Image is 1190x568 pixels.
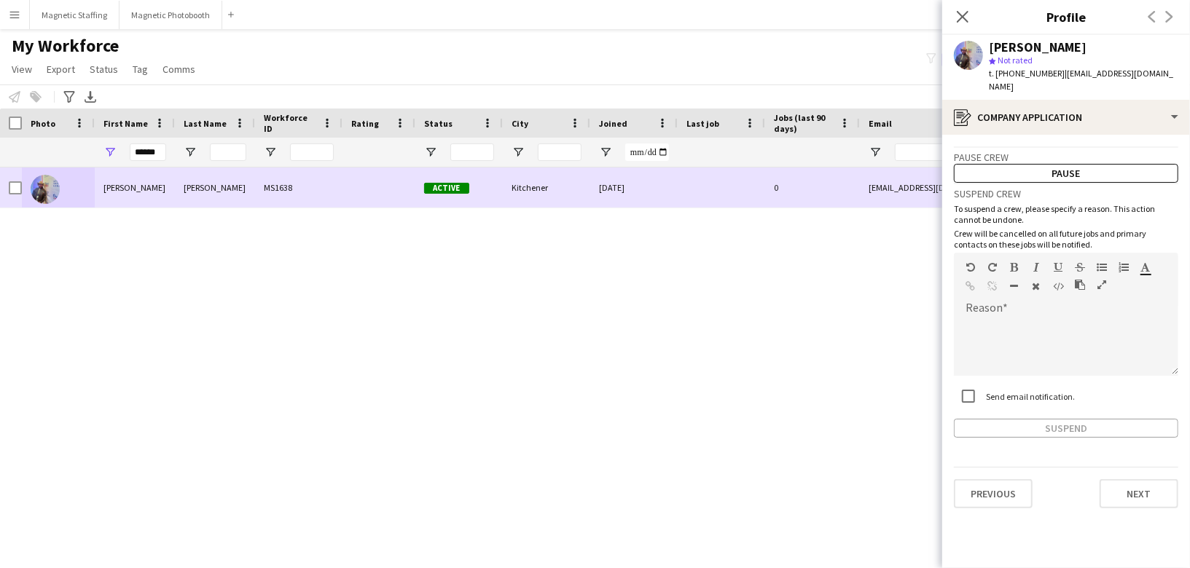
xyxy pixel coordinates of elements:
[1075,261,1085,273] button: Strikethrough
[512,146,525,159] button: Open Filter Menu
[625,143,669,161] input: Joined Filter Input
[954,187,1178,200] h3: Suspend crew
[95,167,175,208] div: [PERSON_NAME]
[1009,280,1019,292] button: Horizontal Line
[895,143,1143,161] input: Email Filter Input
[1053,280,1063,292] button: HTML Code
[599,146,612,159] button: Open Filter Menu
[41,60,81,79] a: Export
[1009,261,1019,273] button: Bold
[774,112,834,134] span: Jobs (last 90 days)
[998,55,1033,66] span: Not rated
[30,1,120,29] button: Magnetic Staffing
[989,68,1065,79] span: t. [PHONE_NUMBER]
[12,63,32,76] span: View
[954,151,1178,164] h3: Pause crew
[989,41,1087,54] div: [PERSON_NAME]
[942,7,1190,26] h3: Profile
[1097,279,1107,291] button: Fullscreen
[84,60,124,79] a: Status
[130,143,166,161] input: First Name Filter Input
[1075,279,1085,291] button: Paste as plain text
[6,60,38,79] a: View
[686,118,719,129] span: Last job
[450,143,494,161] input: Status Filter Input
[290,143,334,161] input: Workforce ID Filter Input
[12,35,119,57] span: My Workforce
[157,60,201,79] a: Comms
[264,112,316,134] span: Workforce ID
[1031,261,1041,273] button: Italic
[966,261,976,273] button: Undo
[1140,261,1151,273] button: Text Color
[120,1,222,29] button: Magnetic Photobooth
[60,88,78,106] app-action-btn: Advanced filters
[1031,280,1041,292] button: Clear Formatting
[127,60,154,79] a: Tag
[1097,261,1107,273] button: Unordered List
[869,118,892,129] span: Email
[987,261,998,273] button: Redo
[424,118,453,129] span: Status
[210,143,246,161] input: Last Name Filter Input
[954,479,1033,508] button: Previous
[989,68,1173,92] span: | [EMAIL_ADDRESS][DOMAIN_NAME]
[983,391,1075,402] label: Send email notification.
[869,146,882,159] button: Open Filter Menu
[31,118,55,129] span: Photo
[163,63,195,76] span: Comms
[255,167,342,208] div: MS1638
[503,167,590,208] div: Kitchener
[103,146,117,159] button: Open Filter Menu
[103,118,148,129] span: First Name
[538,143,582,161] input: City Filter Input
[954,228,1178,250] p: Crew will be cancelled on all future jobs and primary contacts on these jobs will be notified.
[954,203,1178,225] p: To suspend a crew, please specify a reason. This action cannot be undone.
[1119,261,1129,273] button: Ordered List
[264,146,277,159] button: Open Filter Menu
[954,164,1178,183] button: Pause
[1053,261,1063,273] button: Underline
[82,88,99,106] app-action-btn: Export XLSX
[599,118,627,129] span: Joined
[133,63,148,76] span: Tag
[184,146,197,159] button: Open Filter Menu
[1100,479,1178,508] button: Next
[590,167,678,208] div: [DATE]
[175,167,255,208] div: [PERSON_NAME]
[860,167,1151,208] div: [EMAIL_ADDRESS][DOMAIN_NAME]
[424,146,437,159] button: Open Filter Menu
[90,63,118,76] span: Status
[512,118,528,129] span: City
[184,118,227,129] span: Last Name
[47,63,75,76] span: Export
[765,167,860,208] div: 0
[351,118,379,129] span: Rating
[31,175,60,204] img: TEJWANT SINGH
[942,100,1190,135] div: Company application
[424,183,469,194] span: Active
